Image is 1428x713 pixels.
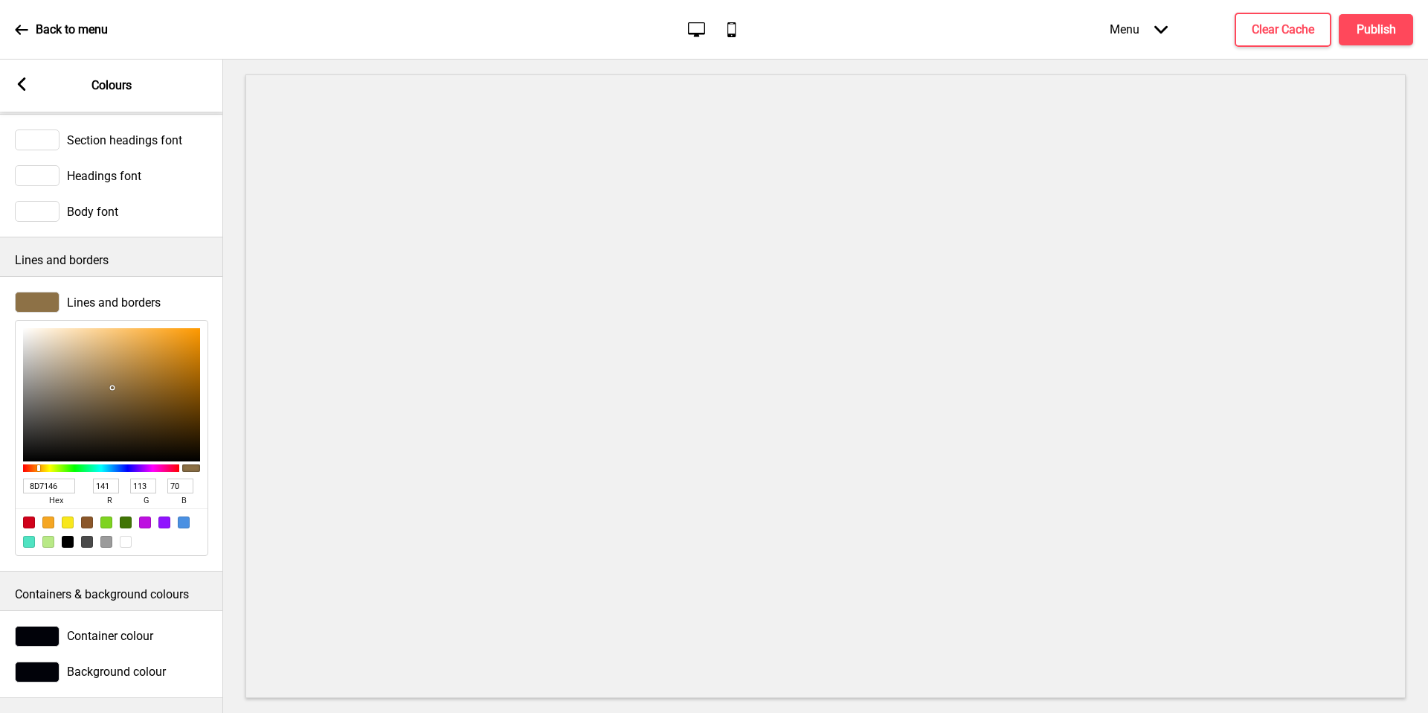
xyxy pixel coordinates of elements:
[1339,14,1413,45] button: Publish
[36,22,108,38] p: Back to menu
[139,517,151,528] div: #BD10E0
[23,536,35,548] div: #50E3C2
[67,205,118,219] span: Body font
[1235,13,1331,47] button: Clear Cache
[120,536,132,548] div: #FFFFFF
[91,77,132,94] p: Colours
[67,295,161,310] span: Lines and borders
[1095,7,1183,51] div: Menu
[23,493,89,508] span: hex
[15,252,208,269] p: Lines and borders
[1357,22,1396,38] h4: Publish
[167,493,200,508] span: b
[15,292,208,313] div: Lines and borders
[178,517,190,528] div: #4A90E2
[15,165,208,186] div: Headings font
[67,169,141,183] span: Headings font
[93,493,126,508] span: r
[15,662,208,682] div: Background colour
[67,629,153,643] span: Container colour
[100,517,112,528] div: #7ED321
[15,130,208,150] div: Section headings font
[130,493,163,508] span: g
[62,536,74,548] div: #000000
[100,536,112,548] div: #9B9B9B
[42,517,54,528] div: #F5A623
[81,536,93,548] div: #4A4A4A
[67,665,166,679] span: Background colour
[15,586,208,603] p: Containers & background colours
[120,517,132,528] div: #417505
[15,201,208,222] div: Body font
[15,626,208,647] div: Container colour
[15,10,108,50] a: Back to menu
[42,536,54,548] div: #B8E986
[62,517,74,528] div: #F8E71C
[67,133,182,147] span: Section headings font
[158,517,170,528] div: #9013FE
[1252,22,1314,38] h4: Clear Cache
[81,517,93,528] div: #8B572A
[23,517,35,528] div: #D0021B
